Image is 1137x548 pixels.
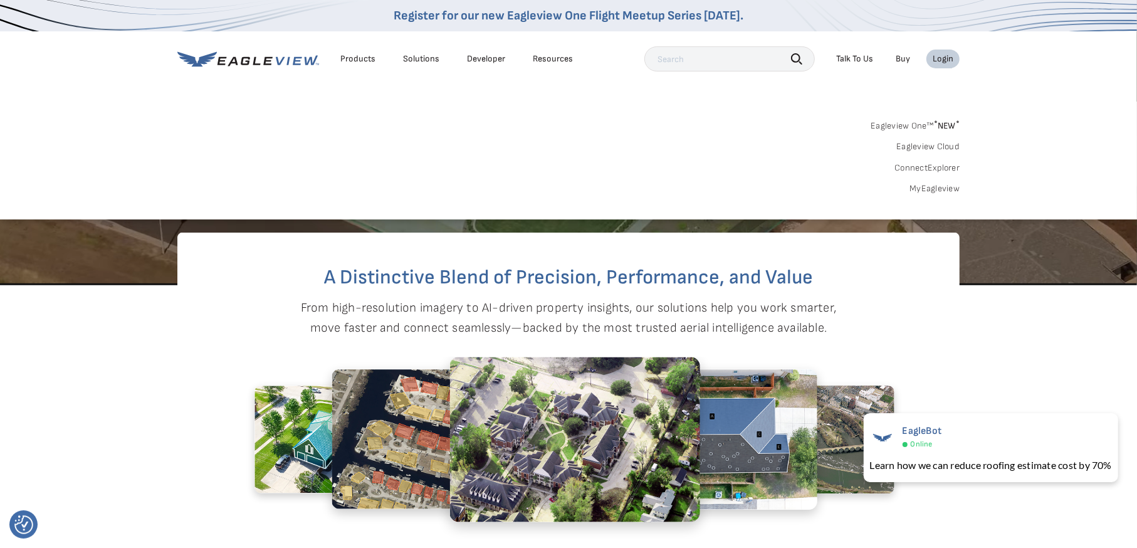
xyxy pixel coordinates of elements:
[934,120,960,131] span: NEW
[836,53,873,65] div: Talk To Us
[903,425,942,437] span: EagleBot
[394,8,743,23] a: Register for our new Eagleview One Flight Meetup Series [DATE].
[254,386,417,493] img: 4.2.png
[300,298,837,338] p: From high-resolution imagery to AI-driven property insights, our solutions help you work smarter,...
[644,46,815,71] input: Search
[449,357,700,522] img: 1.2.png
[403,53,439,65] div: Solutions
[896,53,910,65] a: Buy
[870,458,1112,473] div: Learn how we can reduce roofing estimate cost by 70%
[909,183,960,194] a: MyEagleview
[340,53,375,65] div: Products
[332,369,545,509] img: 5.2.png
[604,369,817,509] img: 2.2.png
[467,53,505,65] a: Developer
[533,53,573,65] div: Resources
[896,141,960,152] a: Eagleview Cloud
[14,515,33,534] img: Revisit consent button
[870,425,895,450] img: EagleBot
[911,440,933,449] span: Online
[14,515,33,534] button: Consent Preferences
[894,162,960,174] a: ConnectExplorer
[228,268,909,288] h2: A Distinctive Blend of Precision, Performance, and Value
[933,53,953,65] div: Login
[871,117,960,131] a: Eagleview One™*NEW*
